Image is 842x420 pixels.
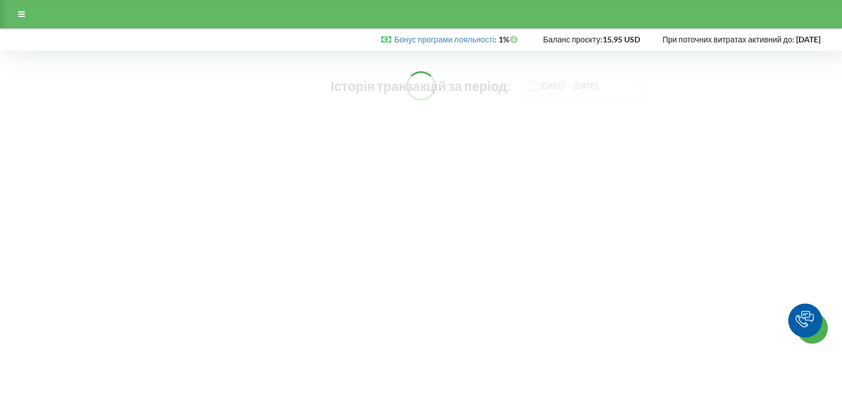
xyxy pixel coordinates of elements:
strong: 15,95 USD [603,34,640,44]
span: : [394,34,497,44]
a: Бонус програми лояльності [394,34,495,44]
strong: 1% [499,34,521,44]
span: При поточних витратах активний до: [663,34,794,44]
span: Баланс проєкту: [543,34,603,44]
strong: [DATE] [796,34,820,44]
